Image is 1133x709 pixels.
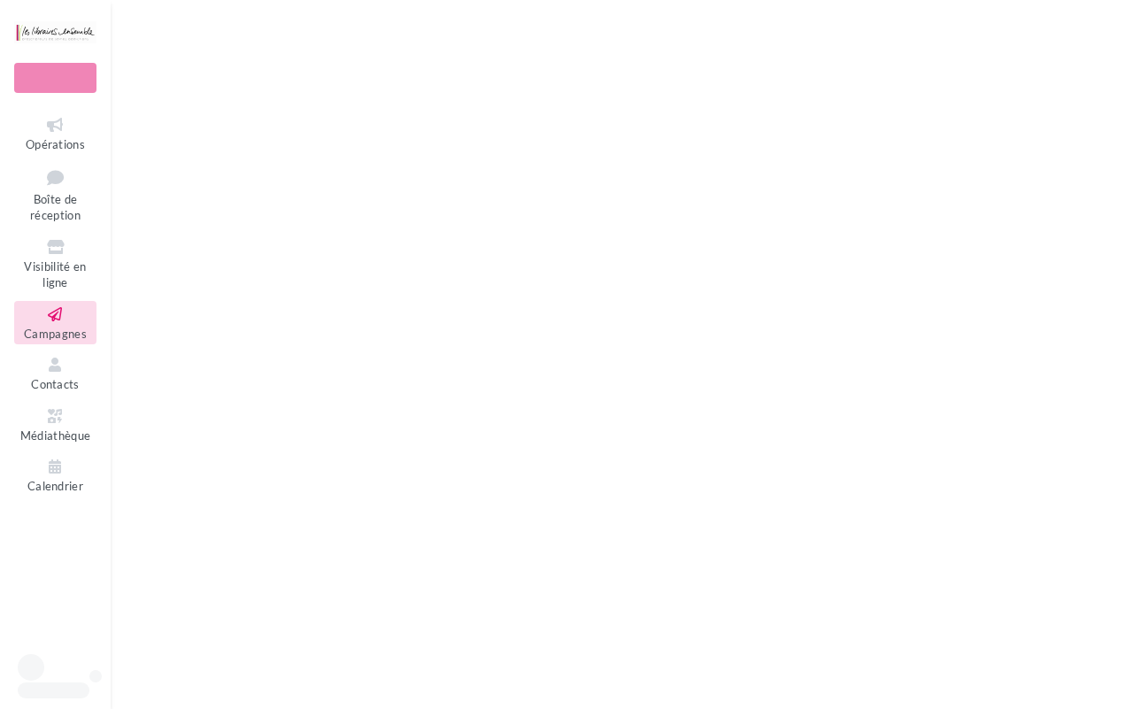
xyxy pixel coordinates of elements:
a: Visibilité en ligne [14,234,96,294]
span: Calendrier [27,479,83,493]
a: Opérations [14,112,96,155]
div: Nouvelle campagne [14,63,96,93]
a: Calendrier [14,453,96,497]
a: Médiathèque [14,403,96,446]
a: Contacts [14,351,96,395]
a: Boîte de réception [14,162,96,227]
span: Boîte de réception [30,192,81,223]
span: Campagnes [24,327,87,341]
span: Contacts [31,377,80,391]
a: Campagnes [14,301,96,344]
span: Médiathèque [20,428,91,443]
span: Visibilité en ligne [24,259,86,290]
span: Opérations [26,137,85,151]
